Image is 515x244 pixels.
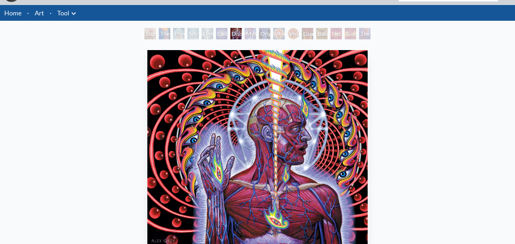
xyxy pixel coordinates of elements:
div: Original Face [259,28,270,39]
div: Net of Being [330,28,342,39]
a: Home [4,9,21,17]
div: Spiritual Energy System [187,28,199,39]
div: The Great Turn [359,28,371,39]
div: Godself [345,28,356,39]
div: Guardian of Infinite Vision [302,28,313,39]
div: Universal Mind Lattice [202,28,213,39]
div: Study for the Great Turn [144,28,156,39]
div: Collective Vision [216,28,227,39]
div: Vision Crystal [273,28,285,39]
div: Bardo Being [316,28,328,39]
div: Vision [PERSON_NAME] [288,28,299,39]
a: Art [35,8,44,18]
li: · [47,5,54,21]
li: · [24,5,32,21]
a: Tool [57,8,69,18]
div: Psychic Energy System [173,28,185,39]
div: Dissectional Art for Tool's Lateralus CD [230,28,242,39]
div: Mystic Eye [245,28,256,39]
div: The Torch [159,28,170,39]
